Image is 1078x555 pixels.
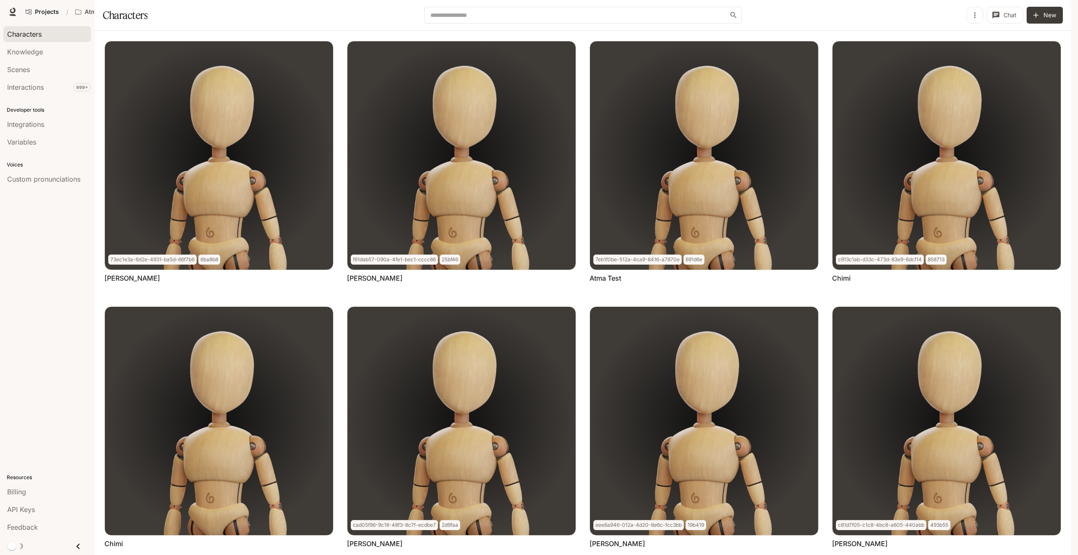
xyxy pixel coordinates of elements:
img: Eleanor Bennett [833,307,1061,535]
a: [PERSON_NAME] [347,273,403,283]
a: Atma Test [590,273,621,283]
a: [PERSON_NAME] [104,273,160,283]
img: Ada Lovelace [347,41,576,270]
img: Abraham Lincoln [105,41,333,270]
img: Clive [347,307,576,535]
a: Chimi [104,539,123,548]
span: Projects [35,8,59,16]
a: Chimi [832,273,851,283]
button: Chat [987,7,1023,24]
a: Go to projects [22,3,63,20]
a: [PERSON_NAME] [590,539,645,548]
h1: Characters [103,7,147,24]
img: Chimi [833,41,1061,270]
img: Chimi [105,307,333,535]
div: / [63,8,72,16]
img: Atma Test [590,41,818,270]
button: New [1027,7,1063,24]
p: Atma Core The Neural Network [85,8,132,16]
a: [PERSON_NAME] [832,539,888,548]
img: Courtney Dryere [590,307,818,535]
button: All workspaces [72,3,145,20]
a: [PERSON_NAME] [347,539,403,548]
